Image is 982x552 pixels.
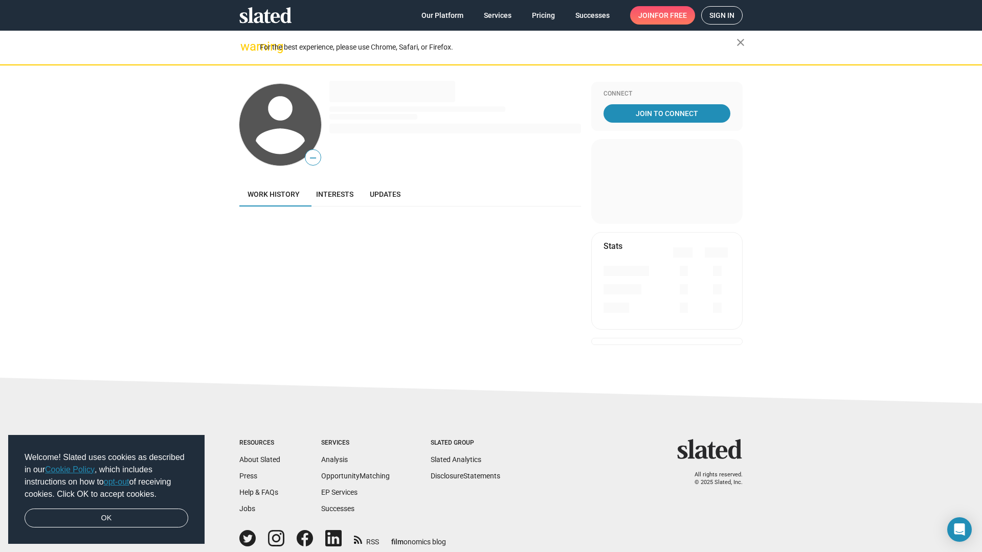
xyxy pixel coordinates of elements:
[734,36,747,49] mat-icon: close
[431,439,500,447] div: Slated Group
[709,7,734,24] span: Sign in
[8,435,205,544] div: cookieconsent
[260,40,736,54] div: For the best experience, please use Chrome, Safari, or Firefox.
[25,509,188,528] a: dismiss cookie message
[391,529,446,547] a: filmonomics blog
[239,182,308,206] a: Work history
[604,90,730,98] div: Connect
[947,517,972,542] div: Open Intercom Messenger
[567,6,618,25] a: Successes
[305,151,321,165] span: —
[391,538,404,546] span: film
[25,451,188,500] span: Welcome! Slated uses cookies as described in our , which includes instructions on how to of recei...
[248,190,300,198] span: Work history
[239,439,280,447] div: Resources
[421,6,463,25] span: Our Platform
[308,182,362,206] a: Interests
[370,190,400,198] span: Updates
[316,190,353,198] span: Interests
[532,6,555,25] span: Pricing
[239,472,257,480] a: Press
[638,6,687,25] span: Join
[630,6,695,25] a: Joinfor free
[45,465,95,474] a: Cookie Policy
[354,531,379,547] a: RSS
[104,477,129,486] a: opt-out
[575,6,610,25] span: Successes
[240,40,253,53] mat-icon: warning
[321,455,348,464] a: Analysis
[606,104,728,123] span: Join To Connect
[484,6,511,25] span: Services
[604,104,730,123] a: Join To Connect
[604,241,622,251] mat-card-title: Stats
[431,472,500,480] a: DisclosureStatements
[321,472,390,480] a: OpportunityMatching
[239,455,280,464] a: About Slated
[524,6,563,25] a: Pricing
[239,504,255,513] a: Jobs
[321,439,390,447] div: Services
[321,488,358,496] a: EP Services
[701,6,743,25] a: Sign in
[413,6,472,25] a: Our Platform
[321,504,354,513] a: Successes
[476,6,520,25] a: Services
[362,182,409,206] a: Updates
[239,488,278,496] a: Help & FAQs
[655,6,687,25] span: for free
[684,471,743,486] p: All rights reserved. © 2025 Slated, Inc.
[431,455,481,464] a: Slated Analytics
